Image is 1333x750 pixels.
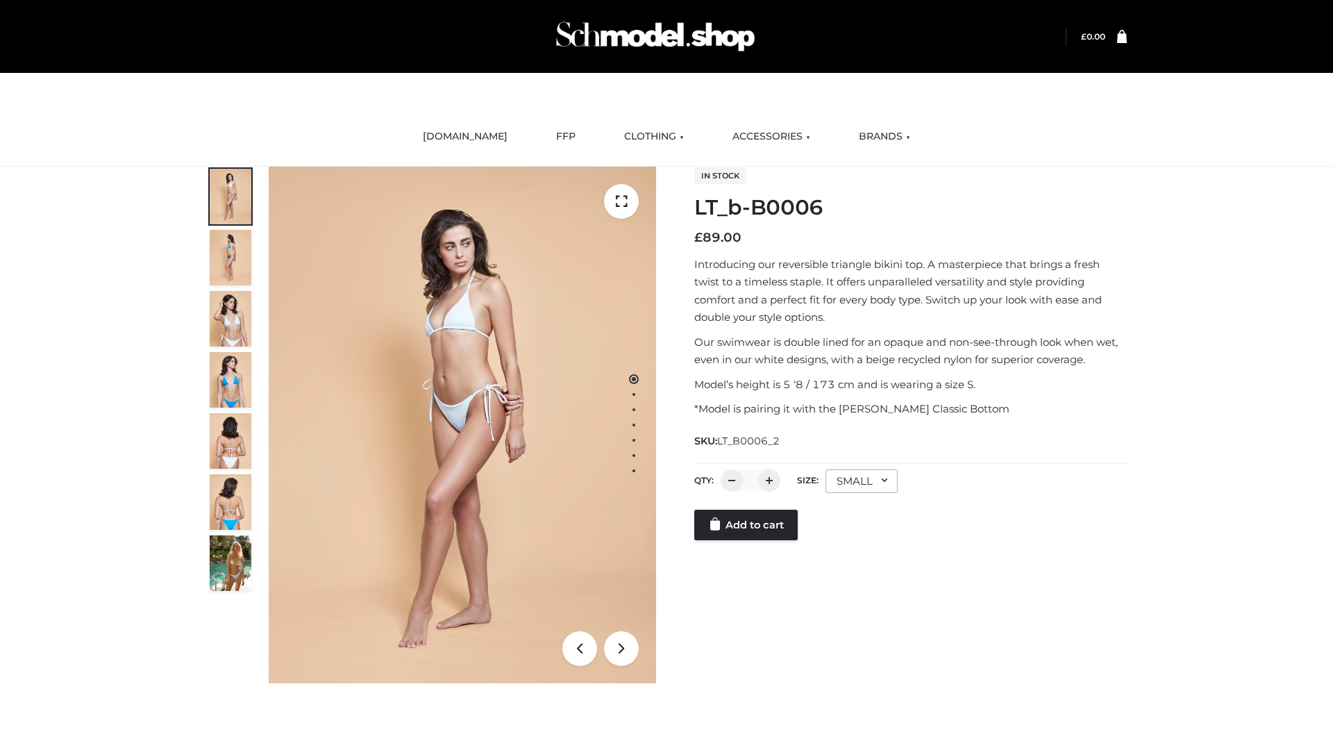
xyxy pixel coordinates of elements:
[694,433,781,449] span: SKU:
[694,256,1127,326] p: Introducing our reversible triangle bikini top. A masterpiece that brings a fresh twist to a time...
[694,333,1127,369] p: Our swimwear is double lined for an opaque and non-see-through look when wet, even in our white d...
[210,474,251,530] img: ArielClassicBikiniTop_CloudNine_AzureSky_OW114ECO_8-scaled.jpg
[210,230,251,285] img: ArielClassicBikiniTop_CloudNine_AzureSky_OW114ECO_2-scaled.jpg
[551,9,760,64] img: Schmodel Admin 964
[614,122,694,152] a: CLOTHING
[848,122,921,152] a: BRANDS
[1081,31,1105,42] bdi: 0.00
[694,167,746,184] span: In stock
[210,535,251,591] img: Arieltop_CloudNine_AzureSky2.jpg
[546,122,586,152] a: FFP
[694,230,703,245] span: £
[694,400,1127,418] p: *Model is pairing it with the [PERSON_NAME] Classic Bottom
[694,510,798,540] a: Add to cart
[717,435,780,447] span: LT_B0006_2
[694,475,714,485] label: QTY:
[1081,31,1087,42] span: £
[722,122,821,152] a: ACCESSORIES
[797,475,819,485] label: Size:
[412,122,518,152] a: [DOMAIN_NAME]
[269,167,656,683] img: LT_b-B0006
[694,195,1127,220] h1: LT_b-B0006
[210,169,251,224] img: ArielClassicBikiniTop_CloudNine_AzureSky_OW114ECO_1-scaled.jpg
[1081,31,1105,42] a: £0.00
[210,413,251,469] img: ArielClassicBikiniTop_CloudNine_AzureSky_OW114ECO_7-scaled.jpg
[825,469,898,493] div: SMALL
[210,291,251,347] img: ArielClassicBikiniTop_CloudNine_AzureSky_OW114ECO_3-scaled.jpg
[210,352,251,408] img: ArielClassicBikiniTop_CloudNine_AzureSky_OW114ECO_4-scaled.jpg
[694,230,741,245] bdi: 89.00
[694,376,1127,394] p: Model’s height is 5 ‘8 / 173 cm and is wearing a size S.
